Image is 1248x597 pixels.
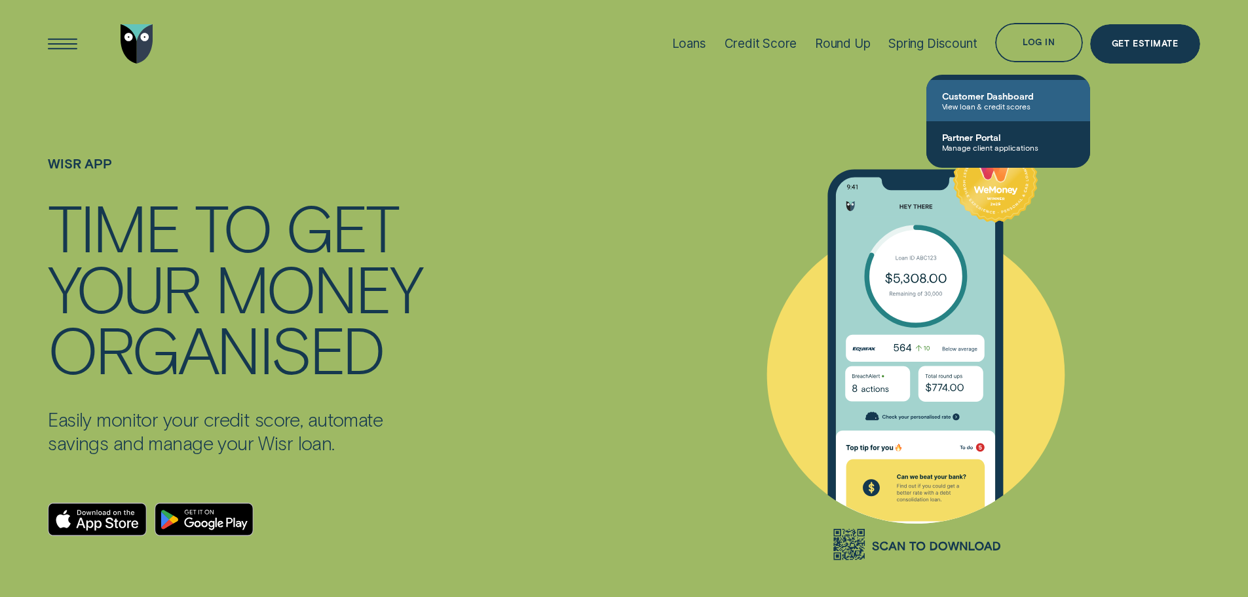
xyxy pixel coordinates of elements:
[672,36,706,51] div: Loans
[942,102,1074,111] span: View loan & credit scores
[1090,24,1200,64] a: Get Estimate
[48,156,426,196] h1: WISR APP
[43,24,83,64] button: Open Menu
[286,196,398,257] div: GET
[926,80,1090,121] a: Customer DashboardView loan & credit scores
[942,143,1074,152] span: Manage client applications
[48,318,383,379] div: ORGANISED
[121,24,153,64] img: Wisr
[926,121,1090,163] a: Partner PortalManage client applications
[48,257,199,318] div: YOUR
[48,196,426,379] h4: TIME TO GET YOUR MONEY ORGANISED
[815,36,871,51] div: Round Up
[888,36,977,51] div: Spring Discount
[155,503,254,536] a: Android App on Google Play
[48,408,426,455] p: Easily monitor your credit score, automate savings and manage your Wisr loan.
[995,23,1082,62] button: Log in
[215,257,421,318] div: MONEY
[195,196,271,257] div: TO
[942,90,1074,102] span: Customer Dashboard
[725,36,797,51] div: Credit Score
[48,503,147,536] a: Download on the App Store
[942,132,1074,143] span: Partner Portal
[48,196,179,257] div: TIME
